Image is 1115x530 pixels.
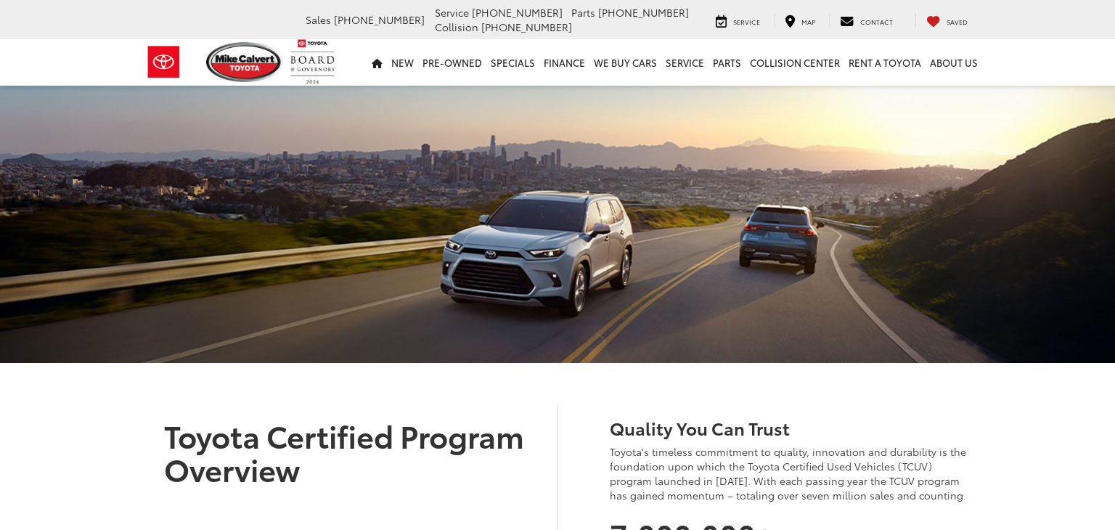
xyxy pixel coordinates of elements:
[708,39,746,86] a: Parts
[589,39,661,86] a: WE BUY CARS
[598,5,689,20] span: [PHONE_NUMBER]
[136,38,191,86] img: Toyota
[746,39,844,86] a: Collision Center
[733,17,760,26] span: Service
[915,13,979,28] a: My Saved Vehicles
[860,17,893,26] span: Contact
[206,42,283,82] img: Mike Calvert Toyota
[486,39,539,86] a: Specials
[610,444,971,502] p: Toyota's timeless commitment to quality, innovation and durability is the foundation upon which t...
[844,39,926,86] a: Rent a Toyota
[387,39,418,86] a: New
[661,39,708,86] a: Service
[481,20,572,34] span: [PHONE_NUMBER]
[801,17,815,26] span: Map
[367,39,387,86] a: Home
[306,12,331,27] span: Sales
[472,5,563,20] span: [PHONE_NUMBER]
[571,5,595,20] span: Parts
[947,17,968,26] span: Saved
[774,13,826,28] a: Map
[435,20,478,34] span: Collision
[418,39,486,86] a: Pre-Owned
[539,39,589,86] a: Finance
[435,5,469,20] span: Service
[705,13,771,28] a: Service
[164,418,526,485] h1: Toyota Certified Program Overview
[610,418,971,437] h3: Quality You Can Trust
[926,39,982,86] a: About Us
[829,13,904,28] a: Contact
[334,12,425,27] span: [PHONE_NUMBER]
